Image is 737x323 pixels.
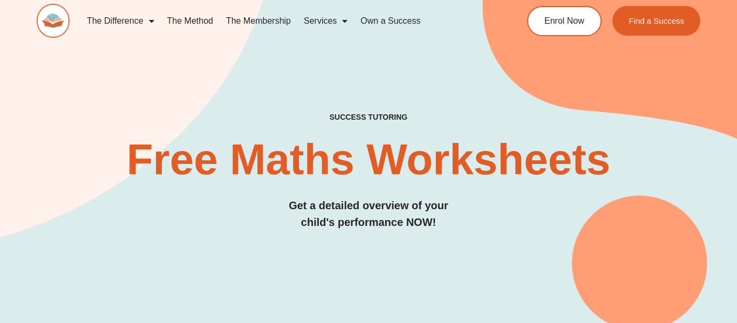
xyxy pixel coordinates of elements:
h4: SUCCESS TUTORING​ [37,113,700,122]
span: Find a Success [629,17,684,25]
h3: Get a detailed overview of your child's performance NOW! [37,197,700,231]
a: The Difference [80,9,161,33]
a: The Membership [220,9,297,33]
h2: Free Maths Worksheets​ [37,138,700,181]
nav: Menu [80,9,489,33]
a: Own a Success [354,9,427,33]
a: Enrol Now [527,6,602,36]
span: Enrol Now [544,17,584,25]
a: The Method [161,9,220,33]
a: Services [297,9,354,33]
a: Find a Success [612,6,700,36]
